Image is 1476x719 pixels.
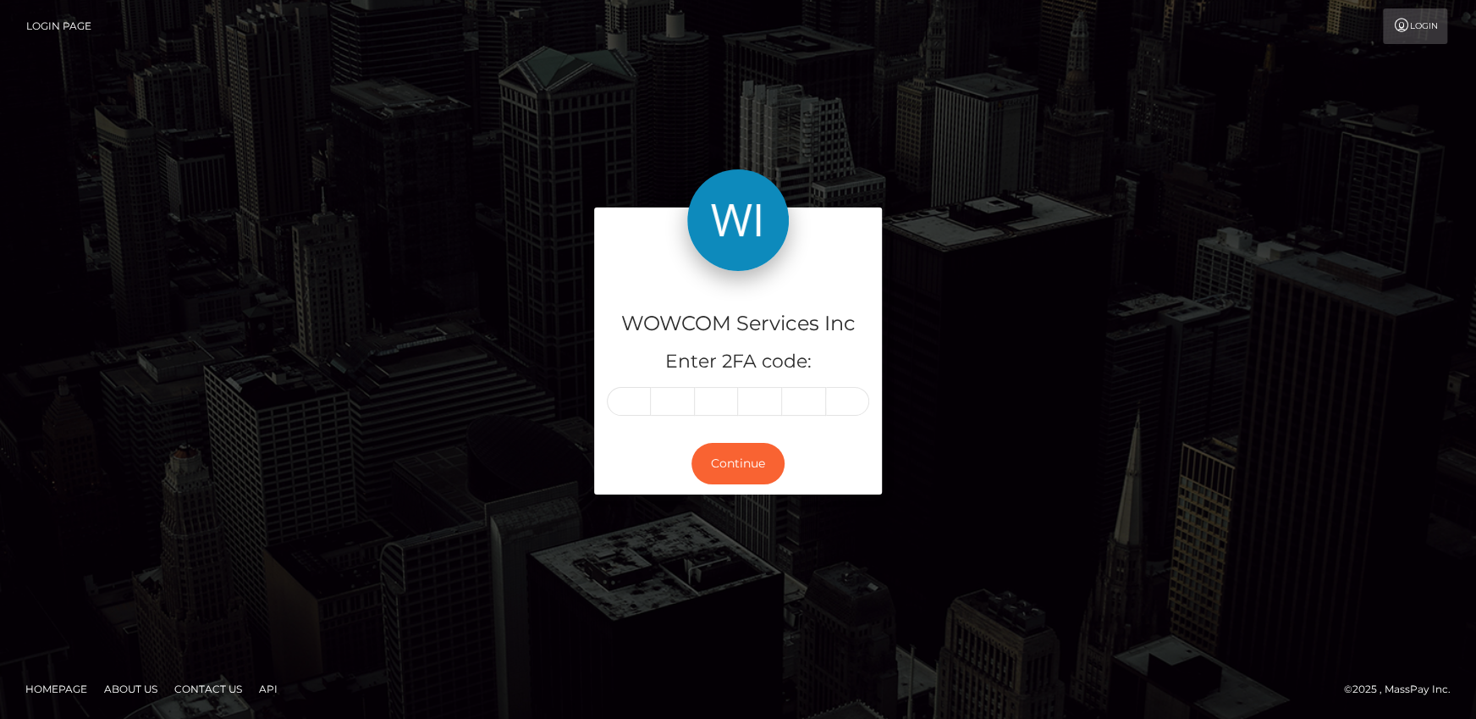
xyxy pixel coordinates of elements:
[26,8,91,44] a: Login Page
[1344,680,1463,699] div: © 2025 , MassPay Inc.
[19,676,94,702] a: Homepage
[691,443,785,484] button: Continue
[607,349,869,375] h5: Enter 2FA code:
[168,676,249,702] a: Contact Us
[252,676,284,702] a: API
[1383,8,1447,44] a: Login
[97,676,164,702] a: About Us
[607,309,869,339] h4: WOWCOM Services Inc
[687,169,789,271] img: WOWCOM Services Inc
